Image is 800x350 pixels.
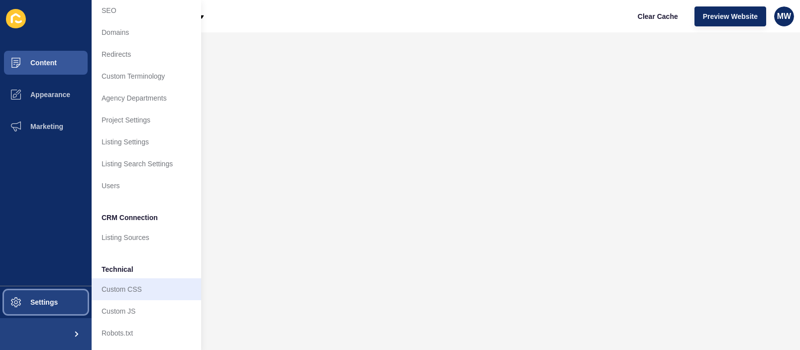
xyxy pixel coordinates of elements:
[92,65,201,87] a: Custom Terminology
[694,6,766,26] button: Preview Website
[92,43,201,65] a: Redirects
[777,11,791,21] span: MW
[92,322,201,344] a: Robots.txt
[92,109,201,131] a: Project Settings
[92,278,201,300] a: Custom CSS
[92,227,201,248] a: Listing Sources
[629,6,686,26] button: Clear Cache
[92,175,201,197] a: Users
[703,11,758,21] span: Preview Website
[92,21,201,43] a: Domains
[102,264,133,274] span: Technical
[638,11,678,21] span: Clear Cache
[92,300,201,322] a: Custom JS
[92,131,201,153] a: Listing Settings
[102,213,158,223] span: CRM Connection
[92,153,201,175] a: Listing Search Settings
[92,87,201,109] a: Agency Departments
